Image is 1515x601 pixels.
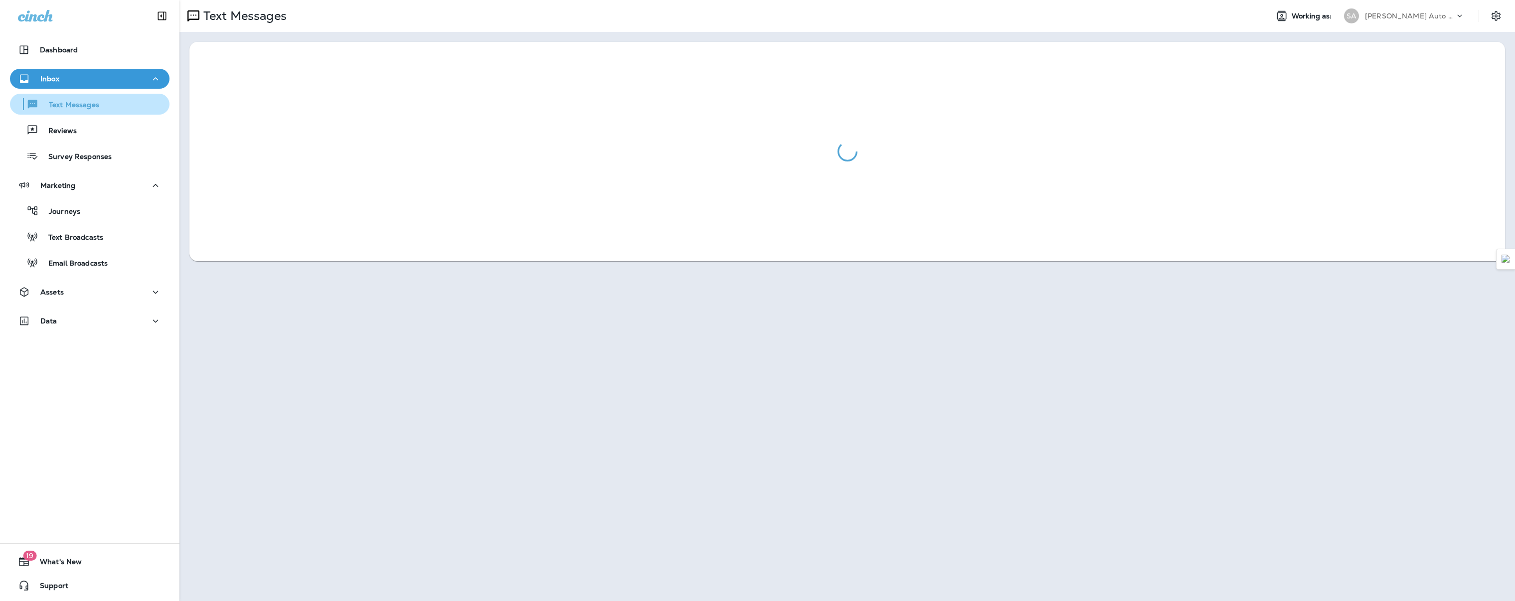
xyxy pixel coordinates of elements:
[10,69,169,89] button: Inbox
[40,75,59,83] p: Inbox
[1502,255,1511,264] img: Detect Auto
[40,317,57,325] p: Data
[1487,7,1505,25] button: Settings
[39,101,99,110] p: Text Messages
[10,120,169,141] button: Reviews
[10,552,169,572] button: 19What's New
[40,46,78,54] p: Dashboard
[10,311,169,331] button: Data
[10,226,169,247] button: Text Broadcasts
[10,40,169,60] button: Dashboard
[148,6,176,26] button: Collapse Sidebar
[1344,8,1359,23] div: SA
[38,152,112,162] p: Survey Responses
[39,207,80,217] p: Journeys
[40,181,75,189] p: Marketing
[40,288,64,296] p: Assets
[1292,12,1334,20] span: Working as:
[38,259,108,269] p: Email Broadcasts
[10,175,169,195] button: Marketing
[38,127,77,136] p: Reviews
[30,558,82,570] span: What's New
[10,200,169,221] button: Journeys
[10,146,169,166] button: Survey Responses
[38,233,103,243] p: Text Broadcasts
[199,8,287,23] p: Text Messages
[10,282,169,302] button: Assets
[10,576,169,596] button: Support
[1365,12,1455,20] p: [PERSON_NAME] Auto Service & Tire Pros
[10,94,169,115] button: Text Messages
[30,582,68,594] span: Support
[23,551,36,561] span: 19
[10,252,169,273] button: Email Broadcasts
